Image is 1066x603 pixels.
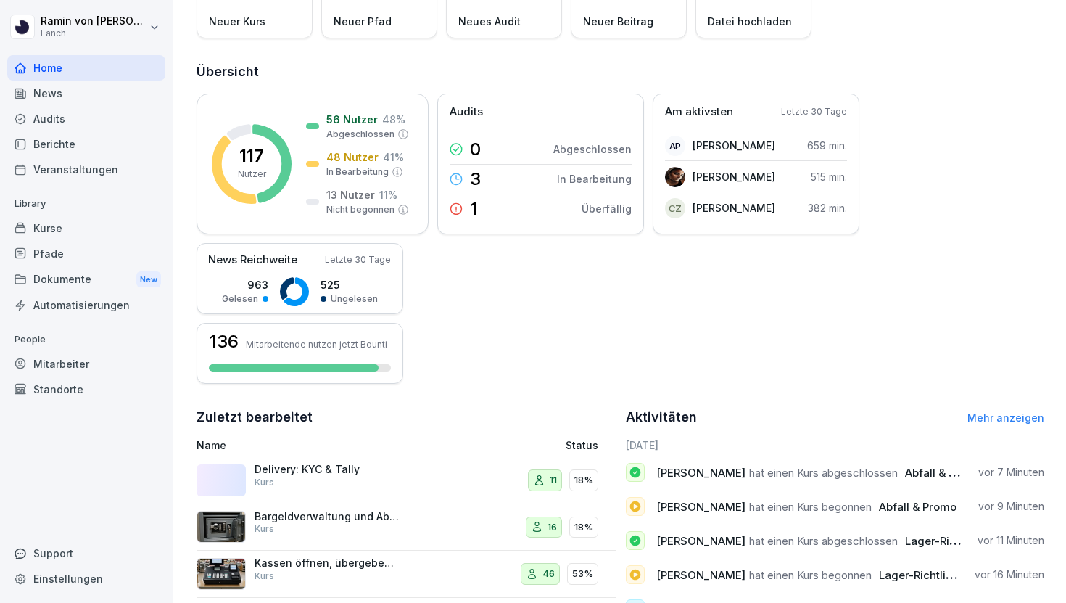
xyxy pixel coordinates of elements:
[470,141,481,158] p: 0
[665,136,685,156] div: AP
[458,14,521,29] p: Neues Audit
[326,128,394,141] p: Abgeschlossen
[7,55,165,81] a: Home
[749,534,898,548] span: hat einen Kurs abgeschlossen
[811,169,847,184] p: 515 min.
[781,105,847,118] p: Letzte 30 Tage
[239,147,264,165] p: 117
[626,438,1045,453] h6: [DATE]
[553,141,632,157] p: Abgeschlossen
[255,510,400,523] p: Bargeldverwaltung und Abholung
[665,198,685,218] div: CZ
[7,81,165,106] a: News
[197,457,616,504] a: Delivery: KYC & TallyKurs1118%
[383,149,404,165] p: 41 %
[41,15,146,28] p: Ramin von [PERSON_NAME]
[238,168,266,181] p: Nutzer
[326,165,389,179] p: In Bearbeitung
[334,14,392,29] p: Neuer Pfad
[209,14,265,29] p: Neuer Kurs
[197,407,616,427] h2: Zuletzt bearbeitet
[749,466,898,480] span: hat einen Kurs abgeschlossen
[807,138,847,153] p: 659 min.
[7,566,165,591] a: Einstellungen
[548,520,557,535] p: 16
[574,473,593,488] p: 18%
[209,333,239,350] h3: 136
[656,568,745,582] span: [PERSON_NAME]
[197,504,616,551] a: Bargeldverwaltung und AbholungKurs1618%
[693,138,775,153] p: [PERSON_NAME]
[975,567,1044,582] p: vor 16 Minuten
[197,438,453,453] p: Name
[879,568,968,582] span: Lager-Richtlinien
[255,557,400,570] p: Kassen öffnen, übergeben & schließen
[7,192,165,216] p: Library
[978,465,1044,480] p: vor 7 Minuten
[7,131,165,157] a: Berichte
[583,14,653,29] p: Neuer Beitrag
[255,476,274,489] p: Kurs
[41,28,146,38] p: Lanch
[557,171,632,186] p: In Bearbeitung
[665,104,733,120] p: Am aktivsten
[7,216,165,241] a: Kurse
[326,149,379,165] p: 48 Nutzer
[708,14,792,29] p: Datei hochladen
[693,200,775,216] p: [PERSON_NAME]
[574,520,593,535] p: 18%
[222,292,258,305] p: Gelesen
[7,292,165,318] a: Automatisierungen
[7,266,165,293] div: Dokumente
[749,500,872,514] span: hat einen Kurs begonnen
[325,253,391,266] p: Letzte 30 Tage
[197,551,616,598] a: Kassen öffnen, übergeben & schließenKurs4653%
[326,203,394,216] p: Nicht begonnen
[7,377,165,402] a: Standorte
[542,567,555,581] p: 46
[7,241,165,266] a: Pfade
[905,466,983,480] span: Abfall & Promo
[693,169,775,184] p: [PERSON_NAME]
[879,500,956,514] span: Abfall & Promo
[470,171,481,188] p: 3
[656,534,745,548] span: [PERSON_NAME]
[321,277,378,292] p: 525
[197,62,1044,82] h2: Übersicht
[572,567,593,581] p: 53%
[582,201,632,216] p: Überfällig
[255,522,274,536] p: Kurs
[656,466,745,480] span: [PERSON_NAME]
[326,112,378,127] p: 56 Nutzer
[7,328,165,351] p: People
[197,511,246,543] img: th9trzu144u9p3red8ow6id8.png
[967,411,1044,424] a: Mehr anzeigen
[7,266,165,293] a: DokumenteNew
[978,499,1044,514] p: vor 9 Minuten
[7,351,165,377] a: Mitarbeiter
[450,104,483,120] p: Audits
[808,200,847,216] p: 382 min.
[246,339,387,350] p: Mitarbeitende nutzen jetzt Bounti
[550,473,557,488] p: 11
[7,106,165,131] a: Audits
[470,200,478,218] p: 1
[7,157,165,182] a: Veranstaltungen
[382,112,405,127] p: 48 %
[331,292,378,305] p: Ungelesen
[566,438,598,453] p: Status
[905,534,994,548] span: Lager-Richtlinien
[326,187,375,202] p: 13 Nutzer
[656,500,745,514] span: [PERSON_NAME]
[208,252,297,268] p: News Reichweite
[255,570,274,583] p: Kurs
[7,541,165,566] div: Support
